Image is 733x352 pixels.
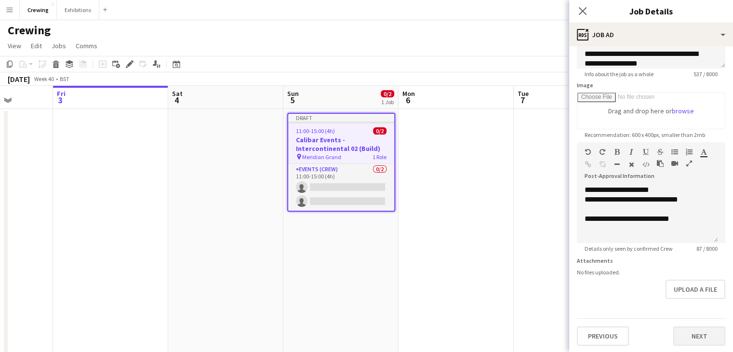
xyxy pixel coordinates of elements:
button: Underline [642,148,649,156]
span: Info about the job as a whole [577,70,661,78]
button: Bold [613,148,620,156]
h1: Crewing [8,23,51,38]
span: Recommendation: 600 x 400px, smaller than 2mb [577,131,713,138]
button: Clear Formatting [628,161,635,168]
span: 1 Role [373,153,386,161]
span: 4 [171,95,183,106]
div: 1 Job [381,98,394,106]
button: Previous [577,326,629,346]
span: 537 / 8000 [686,70,725,78]
span: Mon [402,89,415,98]
span: 6 [401,95,415,106]
a: View [4,40,25,52]
button: Paste as plain text [657,160,664,167]
button: Unordered List [671,148,678,156]
button: Redo [599,148,606,156]
label: Attachments [577,257,613,264]
span: 0/2 [373,127,386,135]
span: Sun [287,89,299,98]
app-card-role: Events (Crew)0/211:00-15:00 (4h) [288,164,394,211]
button: Insert video [671,160,678,167]
a: Jobs [48,40,70,52]
span: Fri [57,89,66,98]
button: HTML Code [642,161,649,168]
span: Comms [76,41,97,50]
button: Italic [628,148,635,156]
button: Fullscreen [686,160,693,167]
a: Comms [72,40,101,52]
button: Upload a file [666,280,725,299]
span: 5 [286,95,299,106]
div: Draft [288,114,394,122]
span: Jobs [52,41,66,50]
span: 7 [516,95,529,106]
button: Strikethrough [657,148,664,156]
span: 3 [55,95,66,106]
div: Job Ad [569,23,733,46]
button: Text Color [700,148,707,156]
div: No files uploaded. [577,269,725,276]
button: Horizontal Line [613,161,620,168]
button: Next [673,326,725,346]
span: 0/2 [381,90,394,97]
span: Edit [31,41,42,50]
app-job-card: Draft11:00-15:00 (4h)0/2Calibar Events - Intercontinental 02 (Build) Meridian Grand1 RoleEvents (... [287,113,395,212]
span: Week 40 [32,75,56,82]
span: Details only seen by confirmed Crew [577,245,680,252]
button: Undo [585,148,591,156]
h3: Job Details [569,5,733,17]
span: 11:00-15:00 (4h) [296,127,335,135]
h3: Calibar Events - Intercontinental 02 (Build) [288,135,394,153]
span: Tue [518,89,529,98]
button: Ordered List [686,148,693,156]
span: Sat [172,89,183,98]
span: 87 / 8000 [689,245,725,252]
span: View [8,41,21,50]
button: Crewing [20,0,57,19]
button: Exhibitions [57,0,99,19]
span: Meridian Grand [302,153,341,161]
a: Edit [27,40,46,52]
div: [DATE] [8,74,30,84]
div: BST [60,75,69,82]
